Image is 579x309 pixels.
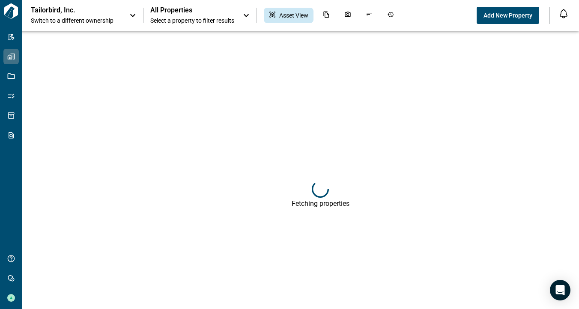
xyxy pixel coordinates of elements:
div: Asset View [264,8,313,23]
span: Asset View [279,11,308,20]
span: All Properties [150,6,234,15]
div: Photos [339,8,356,23]
div: Job History [382,8,399,23]
p: Tailorbird, Inc. [31,6,108,15]
div: Issues & Info [361,8,378,23]
span: Switch to a different ownership [31,16,121,25]
button: Add New Property [477,7,539,24]
div: Documents [318,8,335,23]
button: Open notification feed [557,7,570,21]
span: Select a property to filter results [150,16,234,25]
div: Fetching properties [292,199,349,208]
span: Add New Property [483,11,532,20]
div: Open Intercom Messenger [550,280,570,300]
